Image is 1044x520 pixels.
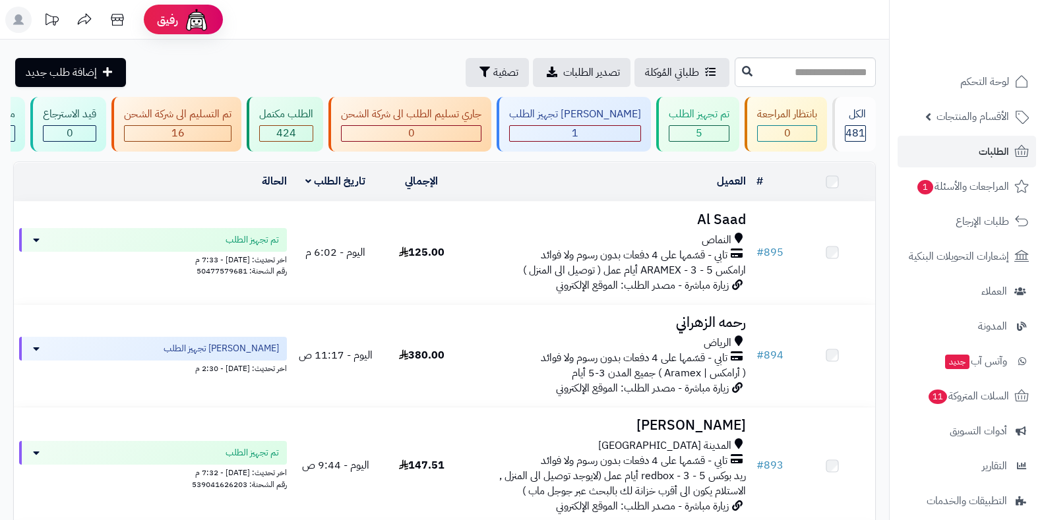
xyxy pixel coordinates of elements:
[171,125,185,141] span: 16
[157,12,178,28] span: رفيق
[758,126,816,141] div: 0
[305,245,365,260] span: اليوم - 6:02 م
[945,355,969,369] span: جديد
[845,125,865,141] span: 481
[927,387,1009,405] span: السلات المتروكة
[164,342,279,355] span: [PERSON_NAME] تجهيز الطلب
[898,206,1036,237] a: طلبات الإرجاع
[470,212,747,227] h3: Al Saad
[197,265,287,277] span: رقم الشحنة: 50477579681
[183,7,210,33] img: ai-face.png
[756,457,783,473] a: #893
[276,125,296,141] span: 424
[669,107,729,122] div: تم تجهيز الطلب
[244,97,326,152] a: الطلب مكتمل 424
[982,457,1007,475] span: التقارير
[757,107,817,122] div: بانتظار المراجعة
[19,252,287,266] div: اخر تحديث: [DATE] - 7:33 م
[556,380,729,396] span: زيارة مباشرة - مصدر الطلب: الموقع الإلكتروني
[302,457,369,473] span: اليوم - 9:44 ص
[917,180,933,194] span: 1
[493,65,518,80] span: تصفية
[326,97,494,152] a: جاري تسليم الطلب الى شركة الشحن 0
[927,492,1007,510] span: التطبيقات والخدمات
[981,282,1007,301] span: العملاء
[470,418,747,433] h3: [PERSON_NAME]
[704,335,731,351] span: الرياض
[408,125,415,141] span: 0
[19,465,287,478] div: اخر تحديث: [DATE] - 7:32 م
[669,126,729,141] div: 5
[756,347,783,363] a: #894
[541,351,727,366] span: تابي - قسّمها على 4 دفعات بدون رسوم ولا فوائد
[124,107,231,122] div: تم التسليم الى شركة الشحن
[541,248,727,263] span: تابي - قسّمها على 4 دفعات بدون رسوم ولا فوائد
[563,65,620,80] span: تصدير الطلبات
[898,485,1036,517] a: التطبيقات والخدمات
[645,65,699,80] span: طلباتي المُوكلة
[67,125,73,141] span: 0
[399,347,445,363] span: 380.00
[598,438,731,453] span: المدينة [GEOGRAPHIC_DATA]
[260,126,313,141] div: 424
[898,415,1036,447] a: أدوات التسويق
[35,7,68,36] a: تحديثات المنصة
[43,107,96,122] div: قيد الاسترجاع
[572,125,578,141] span: 1
[756,245,764,260] span: #
[399,457,445,473] span: 147.51
[898,380,1036,412] a: السلات المتروكة11
[541,453,727,469] span: تابي - قسّمها على 4 دفعات بدون رسوم ولا فوائد
[262,173,287,189] a: الحالة
[950,422,1007,440] span: أدوات التسويق
[556,277,729,293] span: زيارة مباشرة - مصدر الطلب: الموقع الإلكتروني
[556,498,729,514] span: زيارة مباشرة - مصدر الطلب: الموقع الإلكتروني
[523,262,746,278] span: ارامكس ARAMEX - 3 - 5 أيام عمل ( توصيل الى المنزل )
[226,446,279,459] span: تم تجهيز الطلب
[634,58,729,87] a: طلباتي المُوكلة
[944,352,1007,370] span: وآتس آب
[499,468,746,499] span: ريد بوكس redbox - 3 - 5 أيام عمل (لايوجد توصيل الى المنزل , الاستلام يكون الى أقرب خزانة لك بالبح...
[960,72,1009,91] span: لوحة التحكم
[572,365,746,381] span: ( أرامكس | Aramex ) جميع المدن 3-5 أيام
[696,125,702,141] span: 5
[44,126,96,141] div: 0
[26,65,97,80] span: إضافة طلب جديد
[299,347,373,363] span: اليوم - 11:17 ص
[756,173,763,189] a: #
[509,107,641,122] div: [PERSON_NAME] تجهيز الطلب
[28,97,109,152] a: قيد الاسترجاع 0
[978,317,1007,335] span: المدونة
[742,97,830,152] a: بانتظار المراجعة 0
[830,97,878,152] a: الكل481
[756,457,764,473] span: #
[654,97,742,152] a: تم تجهيز الطلب 5
[756,245,783,260] a: #895
[109,97,244,152] a: تم التسليم الى شركة الشحن 16
[192,478,287,490] span: رقم الشحنة: 539041626203
[909,247,1009,266] span: إشعارات التحويلات البنكية
[19,361,287,374] div: اخر تحديث: [DATE] - 2:30 م
[898,345,1036,377] a: وآتس آبجديد
[898,66,1036,98] a: لوحة التحكم
[916,177,1009,196] span: المراجعات والأسئلة
[756,347,764,363] span: #
[898,136,1036,167] a: الطلبات
[784,125,791,141] span: 0
[226,233,279,246] span: تم تجهيز الطلب
[470,315,747,330] h3: رحمه الزهراني
[845,107,866,122] div: الكل
[405,173,438,189] a: الإجمالي
[717,173,746,189] a: العميل
[399,245,445,260] span: 125.00
[341,107,481,122] div: جاري تسليم الطلب الى شركة الشحن
[342,126,481,141] div: 0
[956,212,1009,231] span: طلبات الإرجاع
[954,10,1031,38] img: logo-2.png
[305,173,365,189] a: تاريخ الطلب
[929,390,948,404] span: 11
[466,58,529,87] button: تصفية
[937,107,1009,126] span: الأقسام والمنتجات
[15,58,126,87] a: إضافة طلب جديد
[898,241,1036,272] a: إشعارات التحويلات البنكية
